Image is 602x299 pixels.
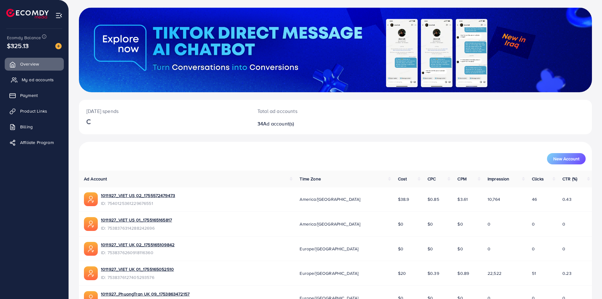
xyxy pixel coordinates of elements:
[20,139,54,146] span: Affiliate Program
[55,12,63,19] img: menu
[428,176,436,182] span: CPC
[101,242,174,248] a: 1011927_VIET UK 02_1755165109842
[547,153,586,164] button: New Account
[532,196,537,202] span: 46
[300,221,360,227] span: America/[GEOGRAPHIC_DATA]
[84,242,98,256] img: ic-ads-acc.e4c84228.svg
[532,246,535,252] span: 0
[428,221,433,227] span: $0
[5,89,64,102] a: Payment
[532,221,535,227] span: 0
[5,120,64,133] a: Billing
[257,107,371,115] p: Total ad accounts
[398,196,409,202] span: $38.9
[562,196,572,202] span: 0.43
[55,43,62,49] img: image
[263,120,294,127] span: Ad account(s)
[562,270,572,276] span: 0.23
[562,246,565,252] span: 0
[457,196,468,202] span: $3.61
[5,105,64,117] a: Product Links
[257,121,371,127] h2: 34
[20,61,39,67] span: Overview
[532,176,544,182] span: Clicks
[86,107,242,115] p: [DATE] spends
[300,270,358,276] span: Europe/[GEOGRAPHIC_DATA]
[532,270,536,276] span: 51
[457,246,463,252] span: $0
[22,77,54,83] span: My ad accounts
[562,176,577,182] span: CTR (%)
[300,176,321,182] span: Time Zone
[488,246,490,252] span: 0
[553,157,579,161] span: New Account
[101,225,172,231] span: ID: 7538376314288242696
[300,246,358,252] span: Europe/[GEOGRAPHIC_DATA]
[457,270,469,276] span: $0.89
[398,176,407,182] span: Cost
[457,221,463,227] span: $0
[398,246,403,252] span: $0
[101,249,174,256] span: ID: 7538376260918116360
[101,192,175,199] a: 1011927_VIET US 02_1755572479473
[5,136,64,149] a: Affiliate Program
[398,270,406,276] span: $20
[20,124,33,130] span: Billing
[398,221,403,227] span: $0
[84,192,98,206] img: ic-ads-acc.e4c84228.svg
[101,217,172,223] a: 1011927_VIET US 01_1755165165817
[101,200,175,206] span: ID: 7540125361229676551
[7,41,29,50] span: $325.13
[101,266,174,272] a: 1011927_VIET UK 01_1755165052510
[84,176,107,182] span: Ad Account
[428,246,433,252] span: $0
[488,270,501,276] span: 22,522
[7,35,41,41] span: Ecomdy Balance
[300,196,360,202] span: America/[GEOGRAPHIC_DATA]
[84,217,98,231] img: ic-ads-acc.e4c84228.svg
[84,266,98,280] img: ic-ads-acc.e4c84228.svg
[101,274,174,280] span: ID: 7538376127405293576
[428,196,439,202] span: $0.85
[562,221,565,227] span: 0
[6,9,49,19] img: logo
[488,196,500,202] span: 10,764
[5,73,64,86] a: My ad accounts
[5,58,64,70] a: Overview
[20,108,47,114] span: Product Links
[101,291,190,297] a: 1011927_PhuongTran UK 09_1753863472157
[457,176,466,182] span: CPM
[20,92,38,99] span: Payment
[488,176,510,182] span: Impression
[428,270,439,276] span: $0.39
[488,221,490,227] span: 0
